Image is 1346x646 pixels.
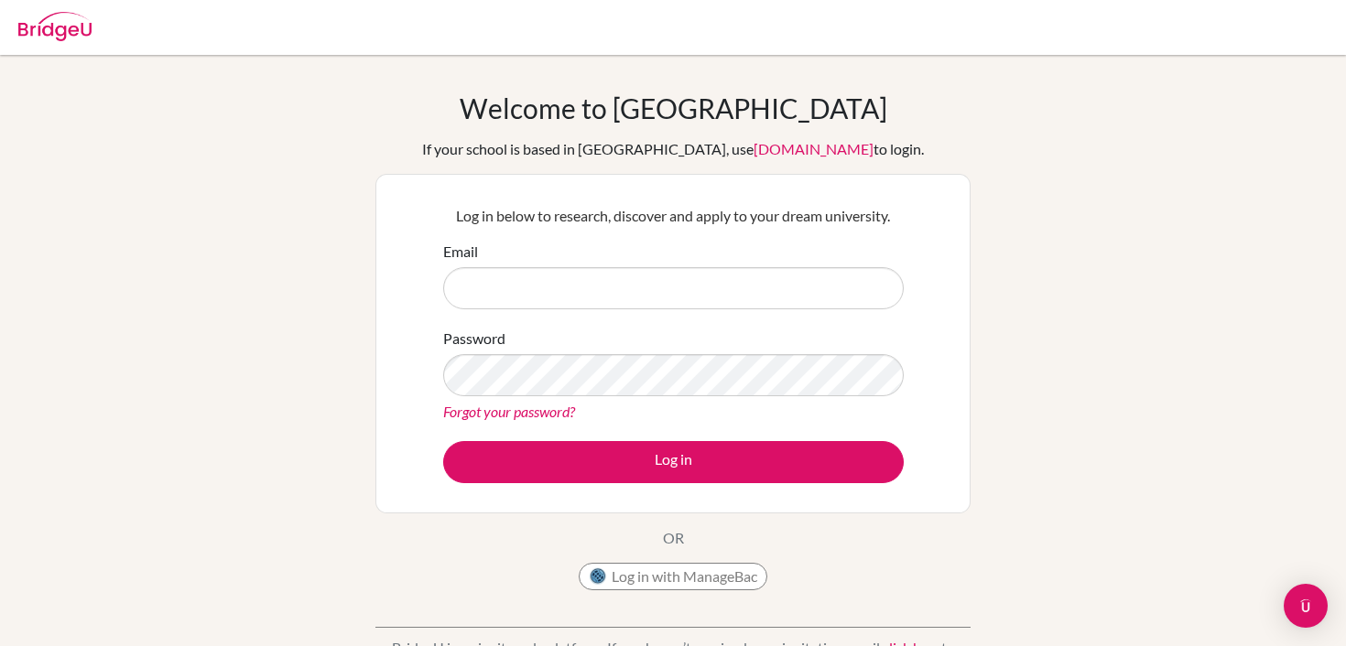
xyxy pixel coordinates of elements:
div: Open Intercom Messenger [1284,584,1328,628]
label: Password [443,328,505,350]
button: Log in with ManageBac [579,563,767,590]
a: [DOMAIN_NAME] [754,140,874,157]
label: Email [443,241,478,263]
div: If your school is based in [GEOGRAPHIC_DATA], use to login. [422,138,924,160]
img: Bridge-U [18,12,92,41]
h1: Welcome to [GEOGRAPHIC_DATA] [460,92,887,124]
button: Log in [443,441,904,483]
p: OR [663,527,684,549]
a: Forgot your password? [443,403,575,420]
p: Log in below to research, discover and apply to your dream university. [443,205,904,227]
